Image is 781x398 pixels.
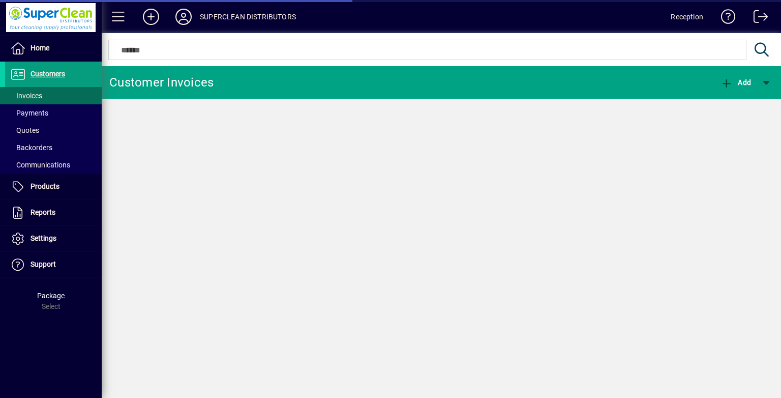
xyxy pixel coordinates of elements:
[713,2,736,35] a: Knowledge Base
[10,144,52,152] span: Backorders
[10,92,42,100] span: Invoices
[5,200,102,225] a: Reports
[31,182,59,190] span: Products
[671,9,703,25] div: Reception
[31,44,49,52] span: Home
[5,226,102,251] a: Settings
[5,122,102,139] a: Quotes
[200,9,296,25] div: SUPERCLEAN DISTRIBUTORS
[167,8,200,26] button: Profile
[5,104,102,122] a: Payments
[10,109,48,117] span: Payments
[31,208,55,216] span: Reports
[135,8,167,26] button: Add
[31,70,65,78] span: Customers
[31,234,56,242] span: Settings
[5,87,102,104] a: Invoices
[718,73,754,92] button: Add
[5,139,102,156] a: Backorders
[10,161,70,169] span: Communications
[746,2,768,35] a: Logout
[5,156,102,174] a: Communications
[5,252,102,277] a: Support
[10,126,39,134] span: Quotes
[5,36,102,61] a: Home
[31,260,56,268] span: Support
[5,174,102,200] a: Products
[720,78,751,87] span: Add
[37,292,65,300] span: Package
[109,74,214,91] div: Customer Invoices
